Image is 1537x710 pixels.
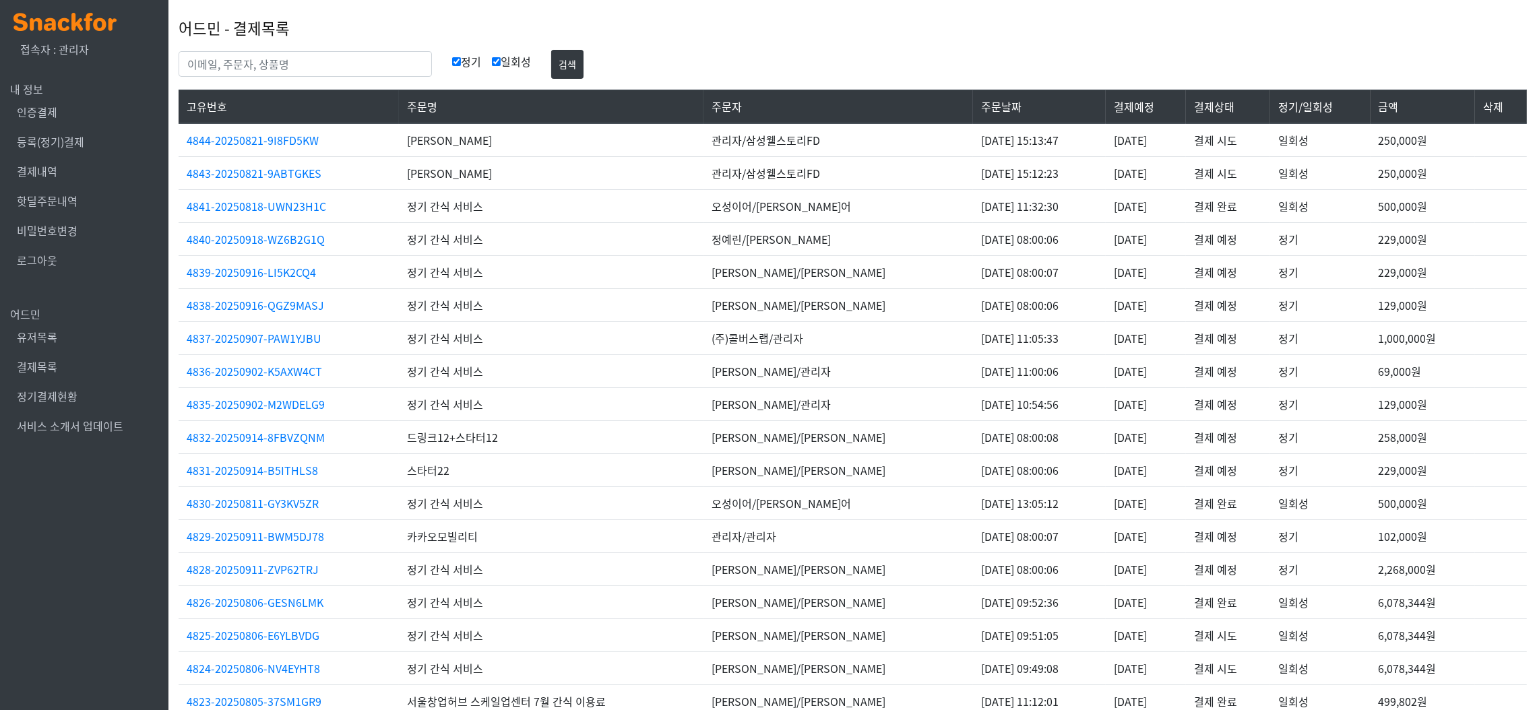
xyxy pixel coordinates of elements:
[973,123,1106,157] td: [DATE] 15:13:47
[703,123,973,157] td: 관리자/삼성웰스토리FD
[973,222,1106,255] td: [DATE] 08:00:06
[1106,618,1186,651] td: [DATE]
[1186,189,1270,222] td: 결제 완료
[187,429,325,445] a: 4832-20250914-8FBVZQNM
[703,453,973,486] td: [PERSON_NAME]/[PERSON_NAME]
[1270,387,1371,420] td: 정기
[187,462,318,478] a: 4831-20250914-B5ITHLS8
[703,420,973,453] td: [PERSON_NAME]/[PERSON_NAME]
[399,156,703,189] td: [PERSON_NAME]
[399,90,703,123] th: 주문명
[17,193,77,209] a: 핫딜주문내역
[187,561,319,577] a: 4828-20250911-ZVP62TRJ
[1106,486,1186,519] td: [DATE]
[187,363,322,379] a: 4836-20250902-K5AXW4CT
[399,486,703,519] td: 정기 간식 서비스
[1106,453,1186,486] td: [DATE]
[17,104,57,120] a: 인증결제
[17,358,57,375] a: 결제목록
[1106,156,1186,189] td: [DATE]
[1371,321,1476,354] td: 1,000,000원
[1106,420,1186,453] td: [DATE]
[187,495,319,511] a: 4830-20250811-GY3KV5ZR
[973,321,1106,354] td: [DATE] 11:05:33
[17,329,57,345] a: 유저목록
[1371,156,1476,189] td: 250,000원
[1371,453,1476,486] td: 229,000원
[399,222,703,255] td: 정기 간식 서비스
[973,552,1106,585] td: [DATE] 08:00:06
[492,57,501,66] input: 일회성
[703,618,973,651] td: [PERSON_NAME]/[PERSON_NAME]
[187,165,321,181] a: 4843-20250821-9ABTGKES
[1270,519,1371,552] td: 정기
[703,90,973,123] th: 주문자
[399,585,703,618] td: 정기 간식 서비스
[179,51,432,77] input: 이메일, 주문자, 상품명
[1371,651,1476,684] td: 6,078,344원
[973,453,1106,486] td: [DATE] 08:00:06
[1186,618,1270,651] td: 결제 시도
[1186,651,1270,684] td: 결제 시도
[703,585,973,618] td: [PERSON_NAME]/[PERSON_NAME]
[1371,222,1476,255] td: 229,000원
[399,651,703,684] td: 정기 간식 서비스
[703,222,973,255] td: 정예린/[PERSON_NAME]
[17,133,84,150] a: 등록(정기)결제
[1186,255,1270,288] td: 결제 예정
[703,255,973,288] td: [PERSON_NAME]/[PERSON_NAME]
[1106,387,1186,420] td: [DATE]
[17,163,57,179] a: 결제내역
[187,627,319,643] a: 4825-20250806-E6YLBVDG
[452,57,461,66] input: 정기
[1186,420,1270,453] td: 결제 예정
[187,594,323,610] a: 4826-20250806-GESN6LMK
[1106,255,1186,288] td: [DATE]
[1371,354,1476,387] td: 69,000원
[1106,90,1186,123] th: 결제예정
[1186,585,1270,618] td: 결제 완료
[1270,288,1371,321] td: 정기
[1186,123,1270,157] td: 결제 시도
[1106,321,1186,354] td: [DATE]
[1106,651,1186,684] td: [DATE]
[1186,387,1270,420] td: 결제 예정
[187,330,321,346] a: 4837-20250907-PAW1YJBU
[703,552,973,585] td: [PERSON_NAME]/[PERSON_NAME]
[973,288,1106,321] td: [DATE] 08:00:06
[1371,552,1476,585] td: 2,268,000원
[1186,222,1270,255] td: 결제 예정
[1106,123,1186,157] td: [DATE]
[703,288,973,321] td: [PERSON_NAME]/[PERSON_NAME]
[187,198,326,214] a: 4841-20250818-UWN23H1C
[17,388,77,404] a: 정기결제현황
[187,660,320,676] a: 4824-20250806-NV4EYHT8
[703,321,973,354] td: (주)콜버스랩/관리자
[973,387,1106,420] td: [DATE] 10:54:56
[1270,90,1371,123] th: 정기/일회성
[399,453,703,486] td: 스타터22
[187,264,316,280] a: 4839-20250916-LI5K2CQ4
[1270,189,1371,222] td: 일회성
[399,321,703,354] td: 정기 간식 서비스
[187,132,319,148] a: 4844-20250821-9I8FD5KW
[973,486,1106,519] td: [DATE] 13:05:12
[187,396,325,412] a: 4835-20250902-M2WDELG9
[1270,354,1371,387] td: 정기
[1371,123,1476,157] td: 250,000원
[1371,288,1476,321] td: 129,000원
[187,693,321,709] a: 4823-20250805-37SM1GR9
[1371,486,1476,519] td: 500,000원
[973,156,1106,189] td: [DATE] 15:12:23
[973,189,1106,222] td: [DATE] 11:32:30
[1270,156,1371,189] td: 일회성
[1371,189,1476,222] td: 500,000원
[703,354,973,387] td: [PERSON_NAME]/관리자
[703,651,973,684] td: [PERSON_NAME]/[PERSON_NAME]
[10,306,40,322] span: 어드민
[187,528,324,544] a: 4829-20250911-BWM5DJ78
[1371,420,1476,453] td: 258,000원
[187,297,324,313] a: 4838-20250916-QGZ9MASJ
[399,354,703,387] td: 정기 간식 서비스
[1186,519,1270,552] td: 결제 예정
